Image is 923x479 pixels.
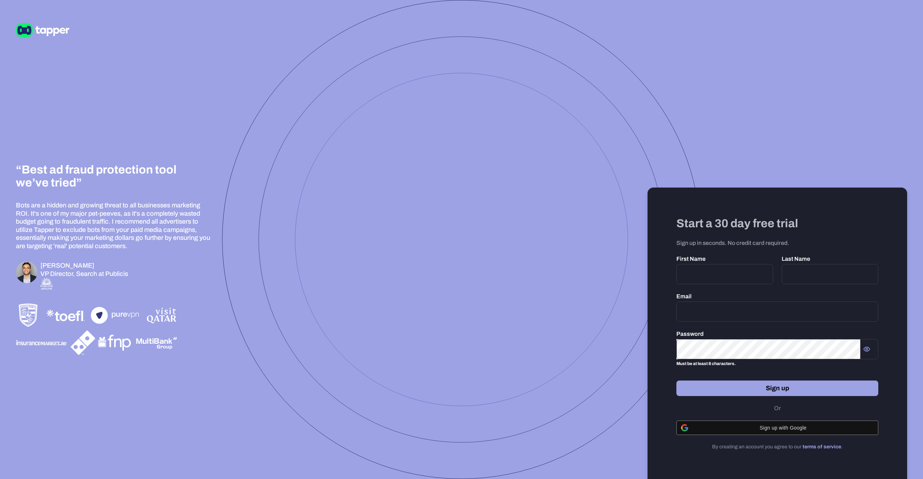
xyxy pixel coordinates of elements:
[16,338,68,348] img: InsuranceMarket
[676,421,878,435] button: Sign up with Google
[676,293,878,300] p: Email
[860,343,873,356] button: Show password
[146,306,177,325] img: VisitQatar
[16,262,37,283] img: Omar Zahriyeh
[16,201,212,250] p: Bots are a hidden and growing threat to all businesses marketing ROI. It's one of my major pet-pe...
[676,360,878,368] p: Must be at least 8 characters.
[98,333,133,353] img: FNP
[16,303,40,328] img: Porsche
[676,444,878,450] p: By creating an account you agree to our .
[803,444,841,449] a: terms of service
[40,270,128,278] p: VP Director, Search at Publicis
[43,306,88,324] img: TOEFL
[676,330,878,338] p: Password
[676,255,773,263] p: First Name
[782,255,878,263] p: Last Name
[16,163,180,190] h3: “Best ad fraud protection tool we’ve tried”
[676,381,878,396] button: Sign up
[693,425,874,431] span: Sign up with Google
[772,405,783,412] span: Or
[676,239,878,247] p: Sign up in seconds. No credit card required.
[40,262,128,270] h6: [PERSON_NAME]
[136,334,177,352] img: Multibank
[71,330,95,355] img: Dominos
[40,278,53,290] img: Publicis
[91,307,143,324] img: PureVPN
[676,216,878,231] h3: Start a 30 day free trial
